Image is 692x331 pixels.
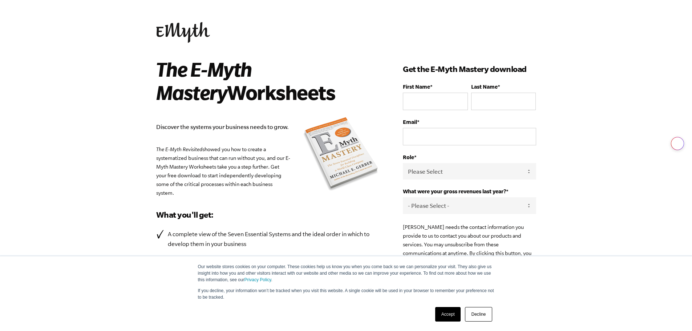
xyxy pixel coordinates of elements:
a: Privacy Policy [244,277,271,282]
p: Our website stores cookies on your computer. These cookies help us know you when you come back so... [198,263,494,283]
a: Decline [465,307,492,322]
h3: What you'll get: [156,209,381,221]
p: Discover the systems your business needs to grow. [156,122,381,132]
img: EMyth [156,22,210,43]
span: Email [403,119,417,125]
span: First Name [403,84,430,90]
span: Last Name [471,84,498,90]
span: Role [403,154,414,160]
span: What were your gross revenues last year? [403,188,506,194]
p: If you decline, your information won’t be tracked when you visit this website. A single cookie wi... [198,287,494,300]
em: The E-Myth Revisited [156,146,202,152]
a: Accept [435,307,461,322]
img: emyth mastery book summary [301,116,381,194]
i: The E-Myth Mastery [156,58,252,104]
p: [PERSON_NAME] needs the contact information you provide to us to contact you about our products a... [403,223,536,266]
h3: Get the E-Myth Mastery download [403,63,536,75]
h2: Worksheets [156,57,371,104]
p: showed you how to create a systematized business that can run without you, and our E-Myth Mastery... [156,145,381,197]
p: A complete view of the Seven Essential Systems and the ideal order in which to develop them in yo... [168,229,381,249]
